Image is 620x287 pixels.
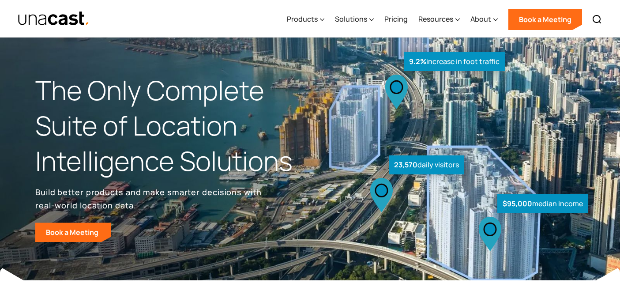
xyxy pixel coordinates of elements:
[470,1,498,38] div: About
[18,11,90,26] img: Unacast text logo
[287,14,318,24] div: Products
[592,14,602,25] img: Search icon
[35,185,265,212] p: Build better products and make smarter decisions with real-world location data.
[18,11,90,26] a: home
[35,223,111,242] a: Book a Meeting
[418,1,460,38] div: Resources
[503,199,532,208] strong: $95,000
[335,14,367,24] div: Solutions
[409,57,426,66] strong: 9.2%
[508,9,582,30] a: Book a Meeting
[394,160,417,170] strong: 23,570
[404,52,505,71] div: increase in foot traffic
[497,194,588,213] div: median income
[335,1,374,38] div: Solutions
[470,14,491,24] div: About
[418,14,453,24] div: Resources
[389,155,464,174] div: daily visitors
[287,1,324,38] div: Products
[384,1,408,38] a: Pricing
[35,73,310,178] h1: The Only Complete Suite of Location Intelligence Solutions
